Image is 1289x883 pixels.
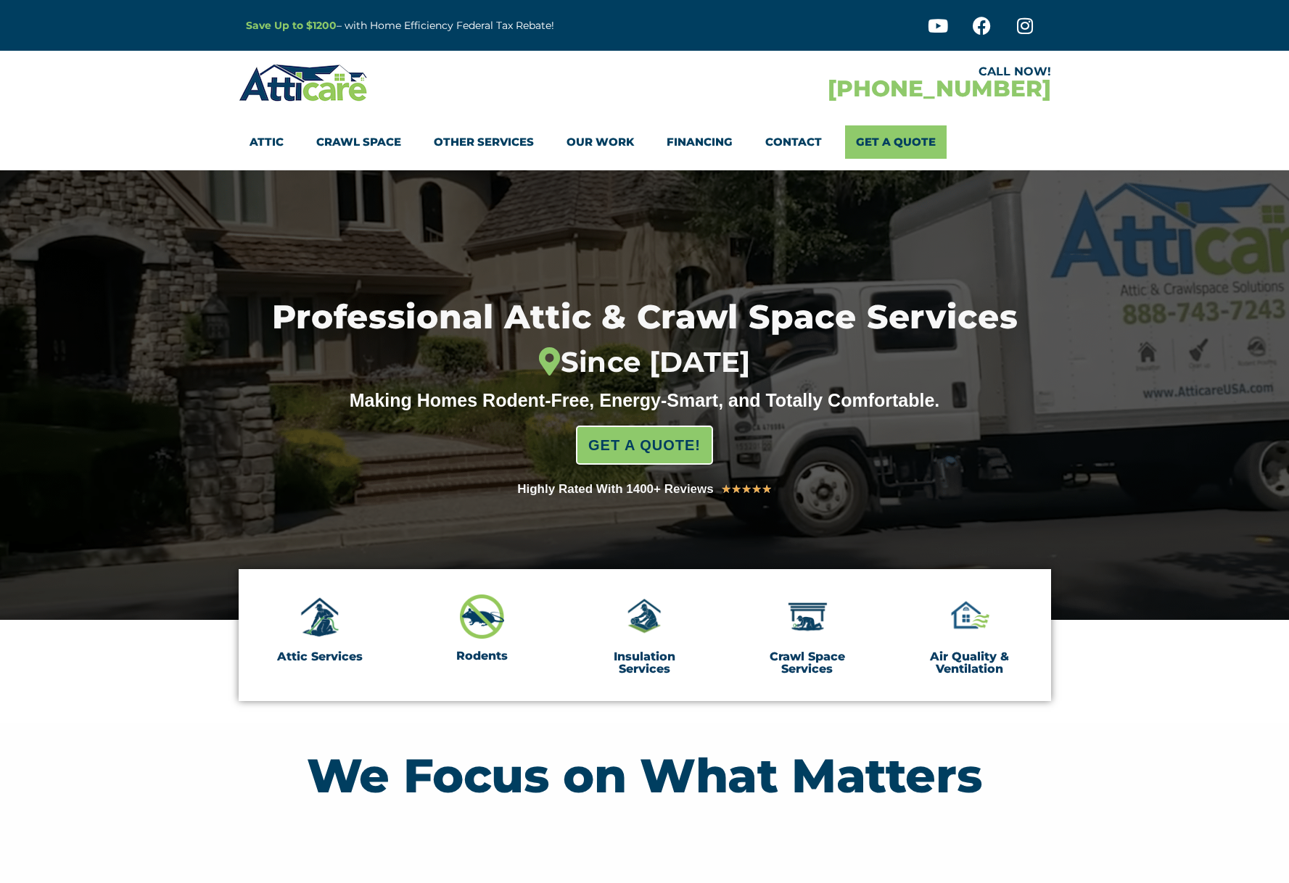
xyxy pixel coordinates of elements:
[721,480,772,499] div: 5/5
[731,480,741,499] i: ★
[250,125,1040,159] nav: Menu
[614,650,675,676] a: Insulation Services
[277,650,363,663] a: Attic Services
[588,431,701,460] span: GET A QUOTE!
[246,19,337,32] a: Save Up to $1200
[751,480,762,499] i: ★
[250,125,284,159] a: Attic
[765,125,822,159] a: Contact
[434,125,534,159] a: Other Services
[195,301,1095,380] h1: Professional Attic & Crawl Space Services
[845,125,947,159] a: Get A Quote
[456,649,508,663] a: Rodents
[667,125,733,159] a: Financing
[246,17,716,34] p: – with Home Efficiency Federal Tax Rebate!
[930,650,1009,676] a: Air Quality & Ventilation
[322,389,968,411] div: Making Homes Rodent-Free, Energy-Smart, and Totally Comfortable.
[741,480,751,499] i: ★
[762,480,772,499] i: ★
[246,752,1044,799] h2: We Focus on What Matters
[645,66,1051,78] div: CALL NOW!
[770,650,845,676] a: Crawl Space Services
[517,479,714,499] div: Highly Rated With 1400+ Reviews
[567,125,634,159] a: Our Work
[576,426,713,465] a: GET A QUOTE!
[316,125,401,159] a: Crawl Space
[721,480,731,499] i: ★
[195,346,1095,379] div: Since [DATE]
